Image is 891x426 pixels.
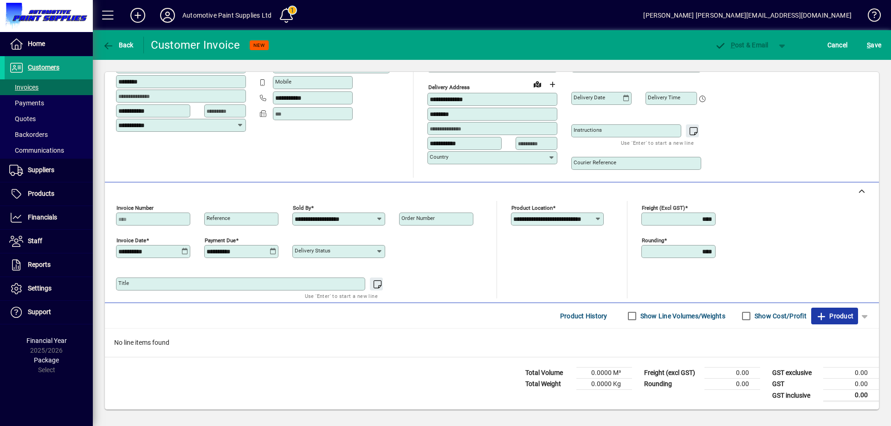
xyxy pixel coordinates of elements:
[753,311,807,321] label: Show Cost/Profit
[5,79,93,95] a: Invoices
[5,230,93,253] a: Staff
[574,159,616,166] mat-label: Courier Reference
[153,7,182,24] button: Profile
[574,127,602,133] mat-label: Instructions
[401,215,435,221] mat-label: Order number
[521,379,576,390] td: Total Weight
[867,41,871,49] span: S
[823,379,879,390] td: 0.00
[823,390,879,401] td: 0.00
[100,37,136,53] button: Back
[639,368,704,379] td: Freight (excl GST)
[643,8,852,23] div: [PERSON_NAME] [PERSON_NAME][EMAIL_ADDRESS][DOMAIN_NAME]
[93,37,144,53] app-page-header-button: Back
[5,127,93,142] a: Backorders
[556,308,611,324] button: Product History
[9,99,44,107] span: Payments
[642,237,664,244] mat-label: Rounding
[5,182,93,206] a: Products
[648,94,680,101] mat-label: Delivery time
[9,147,64,154] span: Communications
[116,237,146,244] mat-label: Invoice date
[118,280,129,286] mat-label: Title
[521,368,576,379] td: Total Volume
[182,8,271,23] div: Automotive Paint Supplies Ltd
[28,308,51,316] span: Support
[116,205,154,211] mat-label: Invoice number
[865,37,884,53] button: Save
[28,166,54,174] span: Suppliers
[28,284,52,292] span: Settings
[275,78,291,85] mat-label: Mobile
[28,40,45,47] span: Home
[28,190,54,197] span: Products
[5,142,93,158] a: Communications
[5,277,93,300] a: Settings
[430,154,448,160] mat-label: Country
[768,390,823,401] td: GST inclusive
[768,379,823,390] td: GST
[715,41,768,49] span: ost & Email
[253,42,265,48] span: NEW
[530,77,545,91] a: View on map
[151,38,240,52] div: Customer Invoice
[827,38,848,52] span: Cancel
[5,301,93,324] a: Support
[5,95,93,111] a: Payments
[639,379,704,390] td: Rounding
[205,237,236,244] mat-label: Payment due
[123,7,153,24] button: Add
[9,115,36,123] span: Quotes
[768,368,823,379] td: GST exclusive
[560,309,607,323] span: Product History
[293,205,311,211] mat-label: Sold by
[9,131,48,138] span: Backorders
[642,205,685,211] mat-label: Freight (excl GST)
[704,379,760,390] td: 0.00
[704,368,760,379] td: 0.00
[5,32,93,56] a: Home
[5,253,93,277] a: Reports
[576,368,632,379] td: 0.0000 M³
[5,159,93,182] a: Suppliers
[9,84,39,91] span: Invoices
[28,64,59,71] span: Customers
[295,247,330,254] mat-label: Delivery status
[28,261,51,268] span: Reports
[207,215,230,221] mat-label: Reference
[576,379,632,390] td: 0.0000 Kg
[816,309,853,323] span: Product
[305,290,378,301] mat-hint: Use 'Enter' to start a new line
[5,111,93,127] a: Quotes
[511,205,553,211] mat-label: Product location
[34,356,59,364] span: Package
[621,137,694,148] mat-hint: Use 'Enter' to start a new line
[710,37,773,53] button: Post & Email
[28,213,57,221] span: Financials
[639,311,725,321] label: Show Line Volumes/Weights
[105,329,879,357] div: No line items found
[103,41,134,49] span: Back
[574,94,605,101] mat-label: Delivery date
[825,37,850,53] button: Cancel
[861,2,879,32] a: Knowledge Base
[28,237,42,245] span: Staff
[731,41,735,49] span: P
[811,308,858,324] button: Product
[5,206,93,229] a: Financials
[823,368,879,379] td: 0.00
[867,38,881,52] span: ave
[545,77,560,92] button: Choose address
[26,337,67,344] span: Financial Year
